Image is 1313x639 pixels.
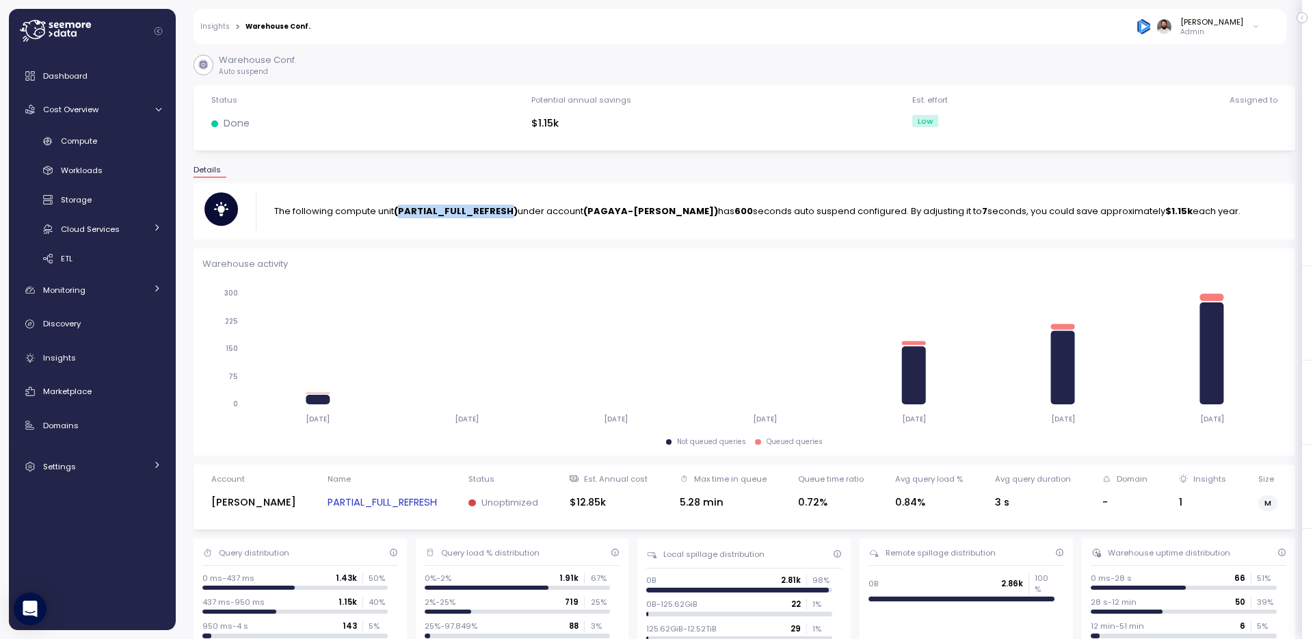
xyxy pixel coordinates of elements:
img: 684936bde12995657316ed44.PNG [1137,19,1151,34]
div: Avg query duration [995,473,1071,484]
p: Done [224,116,250,131]
p: 0B [868,578,879,589]
p: 25%-97.849% [425,621,477,631]
strong: 600 [734,205,753,218]
p: 88 [569,621,579,631]
span: Cloud Services [61,224,120,235]
div: Account [211,473,245,484]
span: Monitoring [43,285,85,296]
div: $12.85k [570,495,648,510]
p: 25 % [591,597,610,608]
p: 12 min-51 min [1091,621,1144,631]
p: 39 % [1257,597,1276,608]
p: 0 ms-437 ms [202,573,254,584]
div: Queued queries [767,437,823,447]
strong: (PARTIAL_FULL_REFRESH) [394,205,518,218]
a: Insights [200,23,230,30]
span: Discovery [43,318,81,329]
tspan: 150 [226,344,238,353]
div: Domain [1117,473,1148,484]
tspan: [DATE] [753,415,777,423]
a: Domains [14,412,170,439]
div: [PERSON_NAME] [211,495,296,510]
div: Low [912,115,938,127]
div: Open Intercom Messenger [14,592,47,625]
div: Max time in queue [694,473,767,484]
div: Potential annual savings [531,94,631,105]
p: Unoptimized [481,496,538,510]
strong: $1.15k [1165,205,1193,218]
strong: (PAGAYA-[PERSON_NAME]) [583,205,718,218]
p: 0B-125.62GiB [646,599,698,610]
div: Warehouse uptime distribution [1108,547,1230,558]
p: Admin [1180,27,1243,37]
p: 0%-2% [425,573,451,584]
p: 22 [791,599,801,610]
p: 1.43k [336,573,357,584]
div: $1.15k [531,116,631,131]
div: 1 [1179,495,1226,510]
p: 1 % [812,599,832,610]
div: > [235,23,240,31]
p: 66 [1234,573,1245,584]
a: Settings [14,453,170,480]
p: 2%-25% [425,597,455,608]
div: Avg query load % [895,473,963,484]
p: 50 % [369,573,388,584]
span: Storage [61,194,92,205]
p: 40 % [369,597,388,608]
p: 125.62GiB-12.52TiB [646,623,717,634]
p: 143 [343,621,357,631]
div: 0.72% [798,495,864,510]
div: Name [328,473,351,484]
a: Cloud Services [14,218,170,240]
p: 5 % [369,621,388,631]
span: Workloads [61,165,103,176]
span: Details [194,166,221,174]
a: Cost Overview [14,96,170,123]
a: Marketplace [14,378,170,405]
a: Workloads [14,159,170,182]
p: 28 s-12 min [1091,597,1137,608]
a: Insights [14,344,170,371]
div: 0.84% [895,495,963,510]
tspan: [DATE] [455,415,479,423]
div: Est. effort [912,94,948,105]
p: 1.15k [339,597,357,608]
p: Auto suspend [219,67,297,77]
div: Insights [1193,473,1226,484]
a: Discovery [14,311,170,338]
tspan: [DATE] [902,415,926,423]
span: Cost Overview [43,104,98,115]
tspan: [DATE] [1050,415,1074,423]
div: Assigned to [1230,94,1277,105]
a: Compute [14,130,170,153]
p: 3 % [591,621,610,631]
div: Local spillage distribution [663,549,765,560]
strong: 7 [982,205,987,218]
p: 29 [791,623,801,634]
button: Collapse navigation [150,26,167,36]
div: 5.28 min [680,495,767,510]
span: Settings [43,461,76,472]
p: 67 % [591,573,610,584]
div: Query load % distribution [441,547,540,558]
span: ETL [61,253,72,264]
p: 50 [1235,597,1245,608]
a: ETL [14,247,170,270]
div: Warehouse Conf. [246,23,310,30]
p: Warehouse Conf. [219,53,297,67]
div: Queue time ratio [798,473,864,484]
p: The following compute unit under account has seconds auto suspend configured. By adjusting it to ... [274,205,1241,218]
div: Query distribution [219,547,289,558]
tspan: 75 [228,372,238,381]
div: Size [1258,473,1274,484]
p: 1.91k [559,573,579,584]
div: Remote spillage distribution [886,547,996,558]
tspan: [DATE] [604,415,628,423]
p: 2.86k [1001,578,1023,589]
p: Warehouse activity [202,257,288,271]
div: - [1102,495,1148,510]
span: Compute [61,135,97,146]
p: 6 [1240,621,1245,631]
